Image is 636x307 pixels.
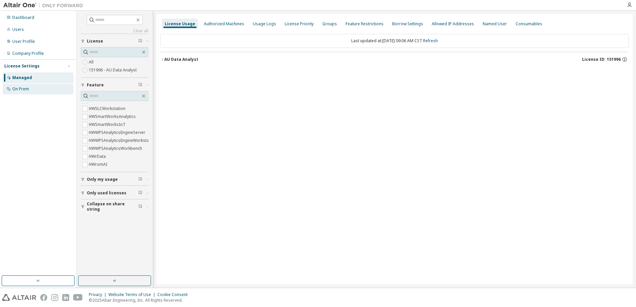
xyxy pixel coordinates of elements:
[423,38,438,44] a: Refresh
[89,113,137,121] label: HWSmartWorksAnalytics
[89,58,95,66] label: All
[89,137,158,145] label: HWWPSAnalyticsEngineWorkstation
[3,2,86,9] img: Altair One
[138,177,142,182] span: Clear filter
[89,292,108,297] div: Privacy
[89,153,107,160] label: HWrData
[89,66,138,74] label: 151996 - AU Data Analyst
[204,21,244,27] div: Authorized Machines
[138,82,142,88] span: Clear filter
[165,21,195,27] div: License Usage
[108,292,157,297] div: Website Terms of Use
[81,172,148,187] button: Only my usage
[138,39,142,44] span: Clear filter
[12,75,32,80] div: Managed
[4,63,40,69] div: License Settings
[81,199,148,214] button: Collapse on share string
[164,57,198,62] div: AU Data Analyst
[89,105,127,113] label: HWSLCWorkstation
[285,21,314,27] div: License Priority
[87,39,103,44] span: License
[87,82,104,88] span: Feature
[87,177,118,182] span: Only my usage
[87,201,138,212] span: Collapse on share string
[81,186,148,200] button: Only used licenses
[89,121,127,129] label: HWSmartWorksIoT
[157,292,192,297] div: Cookie Consent
[322,21,337,27] div: Groups
[12,15,34,20] div: Dashboard
[89,145,143,153] label: HWWPSAnalyticsWorkbench
[89,129,147,137] label: HWWPSAnalyticsEngineServer
[483,21,507,27] div: Named User
[160,34,629,48] div: Last updated at: [DATE] 09:06 AM CST
[392,21,423,27] div: Borrow Settings
[73,294,83,301] img: youtube.svg
[2,294,36,301] img: altair_logo.svg
[253,21,276,27] div: Usage Logs
[582,57,621,62] span: License ID: 151996
[12,86,29,92] div: On Prem
[12,39,35,44] div: User Profile
[516,21,542,27] div: Consumables
[346,21,384,27] div: Feature Restrictions
[89,160,108,168] label: HWromAI
[51,294,58,301] img: instagram.svg
[160,52,629,67] button: AU Data AnalystLicense ID: 151996
[87,190,126,196] span: Only used licenses
[12,51,44,56] div: Company Profile
[62,294,69,301] img: linkedin.svg
[81,34,148,49] button: License
[12,27,24,32] div: Users
[138,190,142,196] span: Clear filter
[81,28,148,34] a: Clear all
[432,21,474,27] div: Allowed IP Addresses
[81,78,148,92] button: Feature
[40,294,47,301] img: facebook.svg
[138,204,142,209] span: Clear filter
[89,297,192,303] p: © 2025 Altair Engineering, Inc. All Rights Reserved.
